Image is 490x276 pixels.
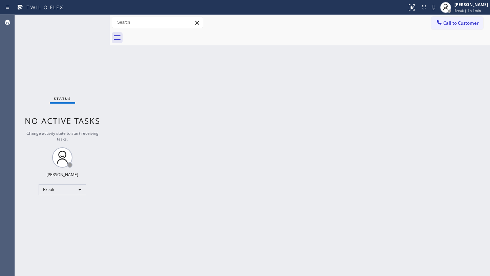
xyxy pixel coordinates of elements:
span: Call to Customer [443,20,479,26]
div: [PERSON_NAME] [454,2,488,7]
span: No active tasks [25,115,100,126]
div: [PERSON_NAME] [46,172,78,177]
button: Call to Customer [431,17,483,29]
button: Mute [429,3,438,12]
span: Change activity state to start receiving tasks. [26,130,99,142]
div: Break [39,184,86,195]
span: Status [54,96,71,101]
input: Search [112,17,203,28]
span: Break | 1h 1min [454,8,481,13]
